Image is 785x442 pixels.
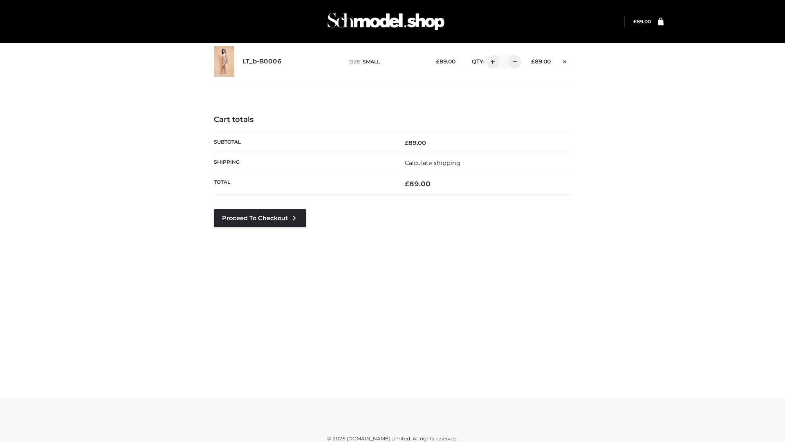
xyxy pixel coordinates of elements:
a: £89.00 [633,18,651,25]
span: £ [436,58,440,65]
a: LT_b-B0006 [242,58,282,65]
th: Total [214,173,392,195]
bdi: 89.00 [405,139,426,147]
th: Shipping [214,153,392,173]
a: Remove this item [559,55,571,66]
h4: Cart totals [214,115,571,124]
span: £ [405,180,409,188]
p: size : [349,58,423,65]
span: £ [633,18,637,25]
img: Schmodel Admin 964 [325,5,447,38]
span: £ [531,58,535,65]
img: LT_b-B0006 - SMALL [214,46,234,77]
th: Subtotal [214,133,392,153]
a: Calculate shipping [405,159,460,167]
a: Proceed to Checkout [214,209,306,227]
span: £ [405,139,408,147]
bdi: 89.00 [405,180,431,188]
bdi: 89.00 [633,18,651,25]
div: QTY: [464,55,518,68]
span: SMALL [363,59,380,65]
bdi: 89.00 [436,58,455,65]
bdi: 89.00 [531,58,551,65]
